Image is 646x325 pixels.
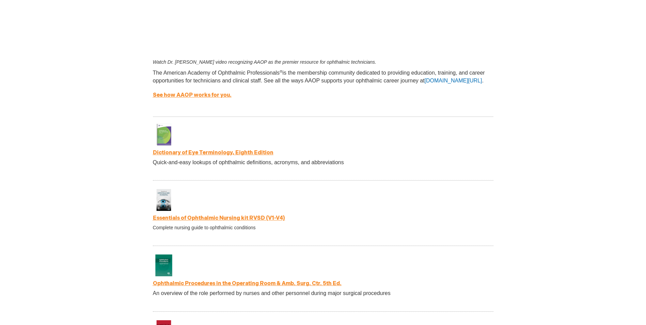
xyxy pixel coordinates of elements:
img: Dictionary of Eye Terminology [153,124,175,145]
span: The American Academy of Ophthalmic Professionals is the membership community dedicated to providi... [153,70,485,83]
sup: ® [280,69,282,74]
em: Watch Dr. [PERSON_NAME] video recognizing AAOP as the premier resource for ophthalmic technicians. [153,59,376,65]
img: Essentials of Ophthalmic Nursing kit RVSD (V1-V4) [153,189,175,211]
img: Ophthalmic Procedures in the Operating Room & Amb. Surg. Ctr. 5th Ed. [153,254,175,276]
a: [DOMAIN_NAME][URL] [425,78,482,83]
a: Essentials of Ophthalmic Nursing kit RVSD (V1-V4) [153,215,285,221]
a: Dictionary of Eye Terminology, Eighth Edition [153,150,273,156]
a: Ophthalmic Procedures in the Operating Room & Amb. Surg. Ctr. 5th Ed. [153,280,342,287]
span: An overview of the role performed by nurses and other personnel during major surgical procedures [153,290,391,296]
span: Quick-and-easy lookups of ophthalmic definitions, acronyms, and abbreviations [153,159,344,165]
a: See how AAOP works for you. [153,92,232,98]
span: Complete nursing guide to ophthalmic conditions [153,225,256,230]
